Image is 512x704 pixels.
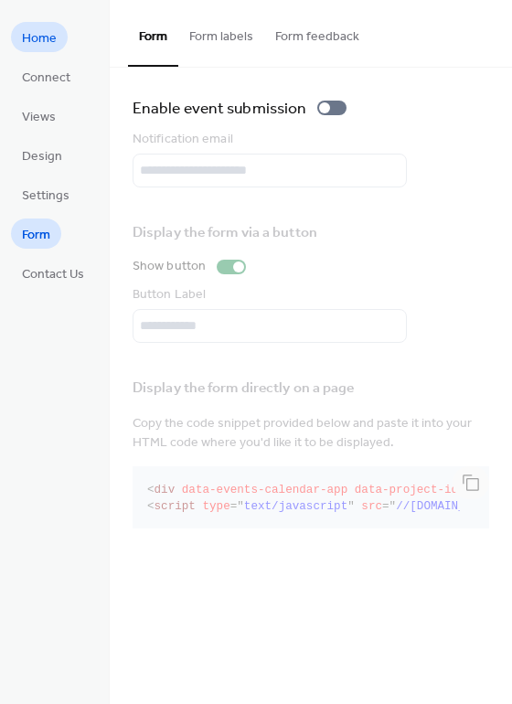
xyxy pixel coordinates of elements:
[22,226,50,245] span: Form
[22,29,57,48] span: Home
[11,179,80,209] a: Settings
[11,101,67,131] a: Views
[22,187,69,206] span: Settings
[22,265,84,284] span: Contact Us
[22,108,56,127] span: Views
[11,219,61,249] a: Form
[22,147,62,166] span: Design
[11,140,73,170] a: Design
[11,258,95,288] a: Contact Us
[11,61,81,91] a: Connect
[22,69,70,88] span: Connect
[11,22,68,52] a: Home
[133,97,306,123] span: Enable event submission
